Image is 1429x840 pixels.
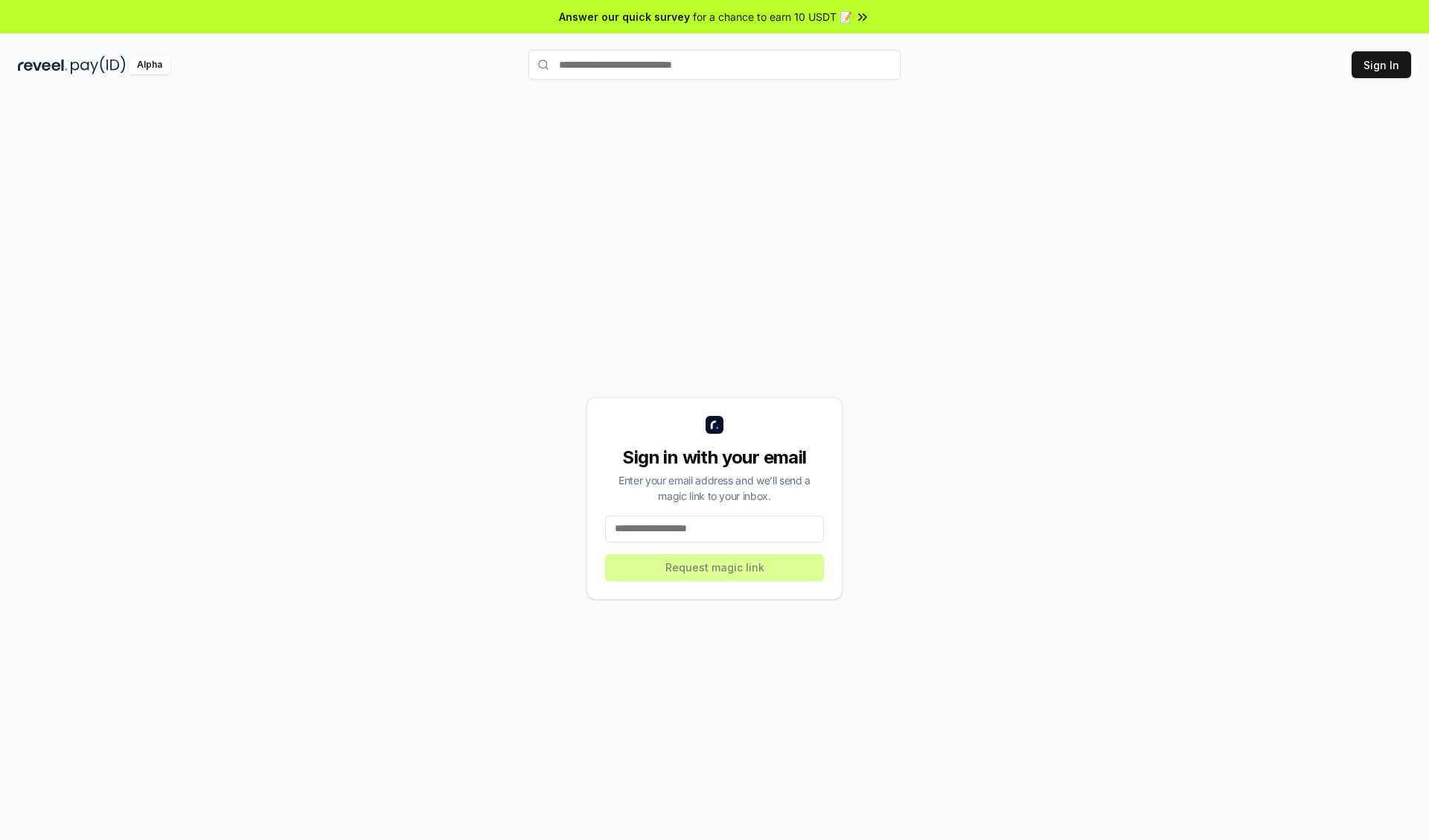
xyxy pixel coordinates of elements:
button: Sign In [1352,51,1411,78]
img: reveel_dark [18,56,68,74]
div: Enter your email address and we’ll send a magic link to your inbox. [605,472,824,504]
div: Sign in with your email [605,446,824,469]
img: pay_id [71,56,126,74]
div: Alpha [129,56,170,74]
span: Answer our quick survey [559,9,690,25]
img: logo_small [706,416,723,434]
span: for a chance to earn 10 USDT 📝 [693,9,852,25]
